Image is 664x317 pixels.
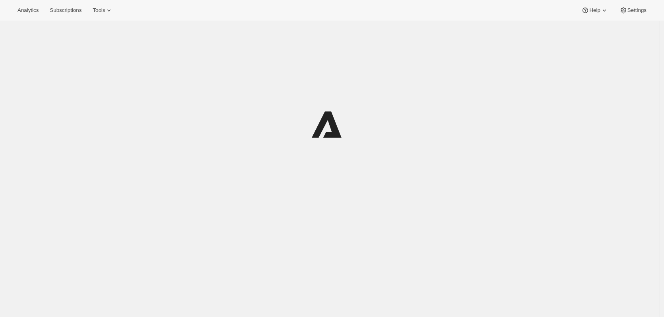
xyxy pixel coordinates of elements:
[577,5,613,16] button: Help
[13,5,43,16] button: Analytics
[50,7,82,14] span: Subscriptions
[17,7,39,14] span: Analytics
[88,5,118,16] button: Tools
[627,7,647,14] span: Settings
[615,5,651,16] button: Settings
[45,5,86,16] button: Subscriptions
[589,7,600,14] span: Help
[93,7,105,14] span: Tools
